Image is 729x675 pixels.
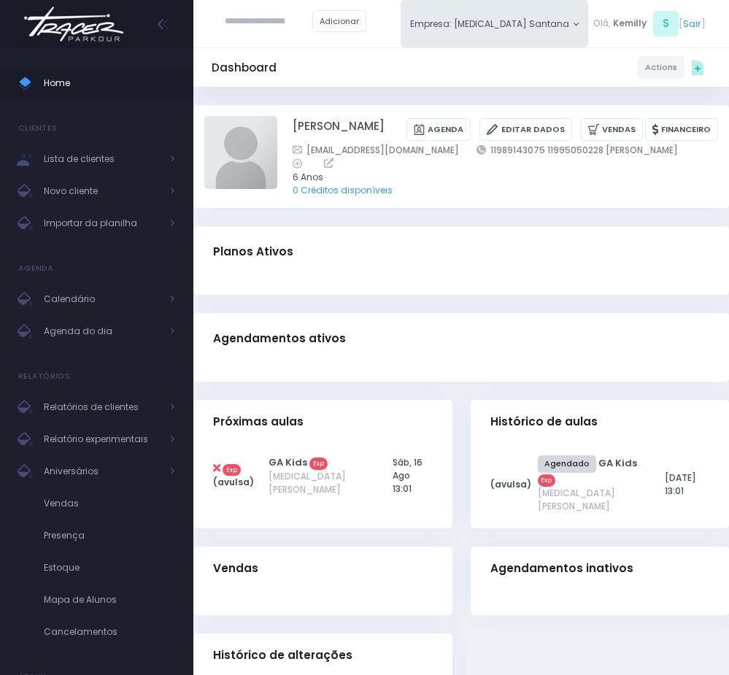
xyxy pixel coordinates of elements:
[638,56,684,78] a: Actions
[406,118,471,141] a: Agenda
[393,456,423,495] span: Sáb, 16 Ago 13:01
[653,11,679,36] span: S
[213,562,258,575] span: Vendas
[490,478,531,490] strong: (avulsa)
[598,456,637,470] a: GA Kids
[213,231,293,273] h3: Planos Ativos
[44,558,175,577] span: Estoque
[212,61,277,74] h5: Dashboard
[293,171,701,184] span: 6 Anos
[593,17,611,30] span: Olá,
[665,471,696,497] span: [DATE] 13:01
[44,182,161,201] span: Novo cliente
[44,322,161,341] span: Agenda do dia
[312,10,366,32] a: Adicionar
[44,590,175,609] span: Mapa de Alunos
[683,17,701,31] a: Sair
[18,114,57,143] h4: Clientes
[44,430,161,449] span: Relatório experimentais
[538,487,639,513] span: [MEDICAL_DATA] [PERSON_NAME]
[309,458,328,469] span: Exp
[269,470,366,496] span: [MEDICAL_DATA] [PERSON_NAME]
[44,74,175,93] span: Home
[44,150,161,169] span: Lista de clientes
[581,118,643,141] a: Vendas
[44,494,175,513] span: Vendas
[490,415,598,428] span: Histórico de aulas
[477,143,678,157] a: 11989143075 11995050228 [PERSON_NAME]
[204,116,277,189] img: Mariane Nogueira Cerboncine avatar
[613,17,647,30] span: Kemilly
[538,455,596,473] span: Agendado
[293,143,459,157] a: [EMAIL_ADDRESS][DOMAIN_NAME]
[44,290,161,309] span: Calendário
[213,649,352,662] span: Histórico de alterações
[213,415,304,428] span: Próximas aulas
[269,455,307,469] a: GA Kids
[213,317,346,360] h3: Agendamentos ativos
[490,562,633,575] span: Agendamentos inativos
[538,474,556,486] span: Exp
[293,118,385,141] a: [PERSON_NAME]
[588,9,711,39] div: [ ]
[44,462,161,481] span: Aniversários
[18,254,54,283] h4: Agenda
[18,362,70,391] h4: Relatórios
[293,184,393,196] a: 0 Créditos disponíveis
[213,476,254,488] strong: (avulsa)
[44,622,175,641] span: Cancelamentos
[223,464,241,476] span: Exp
[479,118,571,141] a: Editar Dados
[44,526,175,545] span: Presença
[645,118,718,141] a: Financeiro
[44,214,161,233] span: Importar da planilha
[44,398,161,417] span: Relatórios de clientes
